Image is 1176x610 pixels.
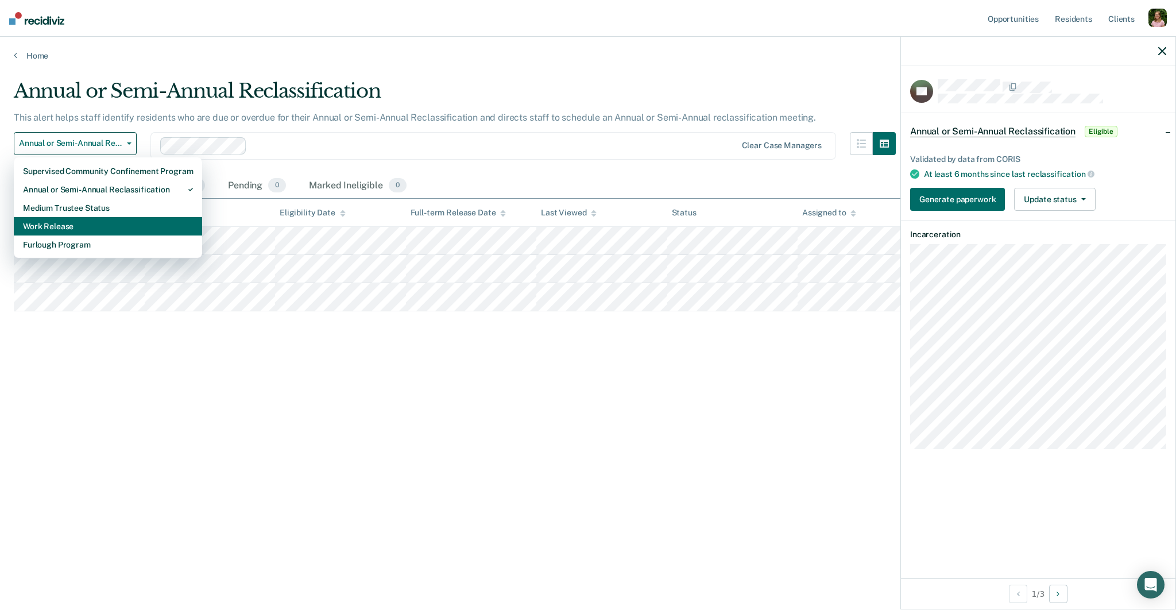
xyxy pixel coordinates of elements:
[901,113,1175,150] div: Annual or Semi-Annual ReclassificationEligible
[1009,585,1027,603] button: Previous Opportunity
[910,230,1166,240] dt: Incarceration
[23,180,193,199] div: Annual or Semi-Annual Reclassification
[910,188,1009,211] a: Navigate to form link
[1085,126,1117,137] span: Eligible
[1049,585,1067,603] button: Next Opportunity
[1137,571,1165,599] div: Open Intercom Messenger
[901,578,1175,609] div: 1 / 3
[280,208,346,218] div: Eligibility Date
[226,173,288,199] div: Pending
[411,208,506,218] div: Full-term Release Date
[23,199,193,217] div: Medium Trustee Status
[23,217,193,235] div: Work Release
[14,112,816,123] p: This alert helps staff identify residents who are due or overdue for their Annual or Semi-Annual ...
[268,178,286,193] span: 0
[910,155,1166,164] div: Validated by data from CORIS
[802,208,856,218] div: Assigned to
[742,141,822,150] div: Clear case managers
[910,126,1076,137] span: Annual or Semi-Annual Reclassification
[1027,169,1094,179] span: reclassification
[541,208,597,218] div: Last Viewed
[924,169,1166,179] div: At least 6 months since last
[307,173,409,199] div: Marked Ineligible
[9,12,64,25] img: Recidiviz
[672,208,697,218] div: Status
[389,178,407,193] span: 0
[23,162,193,180] div: Supervised Community Confinement Program
[1014,188,1095,211] button: Update status
[23,235,193,254] div: Furlough Program
[14,79,896,112] div: Annual or Semi-Annual Reclassification
[910,188,1005,211] button: Generate paperwork
[19,138,122,148] span: Annual or Semi-Annual Reclassification
[14,51,1162,61] a: Home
